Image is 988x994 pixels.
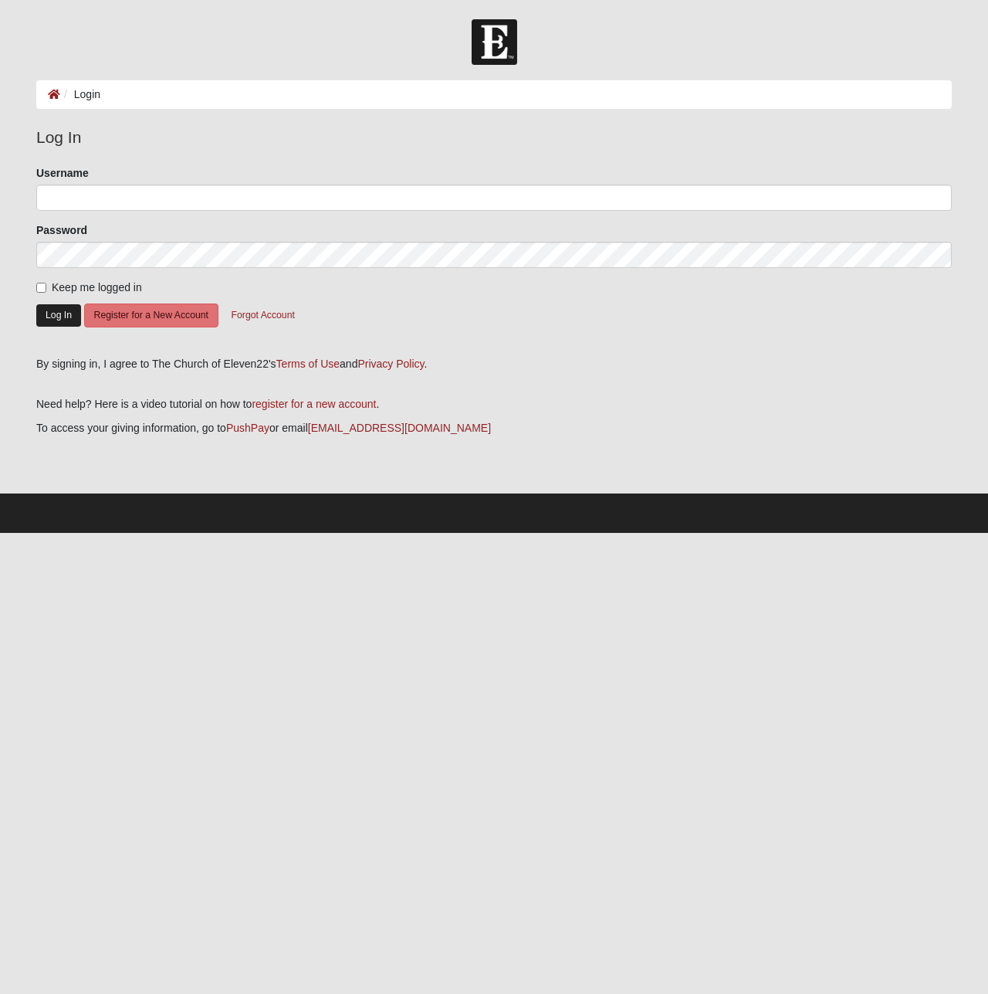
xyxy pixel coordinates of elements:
input: Keep me logged in [36,283,46,293]
a: register for a new account [252,398,376,410]
button: Log In [36,304,81,327]
a: Terms of Use [276,358,340,370]
a: PushPay [226,422,269,434]
span: Keep me logged in [52,281,142,293]
p: To access your giving information, go to or email [36,420,952,436]
legend: Log In [36,125,952,150]
p: Need help? Here is a video tutorial on how to . [36,396,952,412]
li: Login [60,87,100,103]
a: Privacy Policy [357,358,424,370]
img: Church of Eleven22 Logo [472,19,517,65]
button: Register for a New Account [84,304,218,327]
button: Forgot Account [222,304,305,327]
a: [EMAIL_ADDRESS][DOMAIN_NAME] [308,422,491,434]
label: Username [36,165,89,181]
label: Password [36,222,87,238]
div: By signing in, I agree to The Church of Eleven22's and . [36,356,952,372]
